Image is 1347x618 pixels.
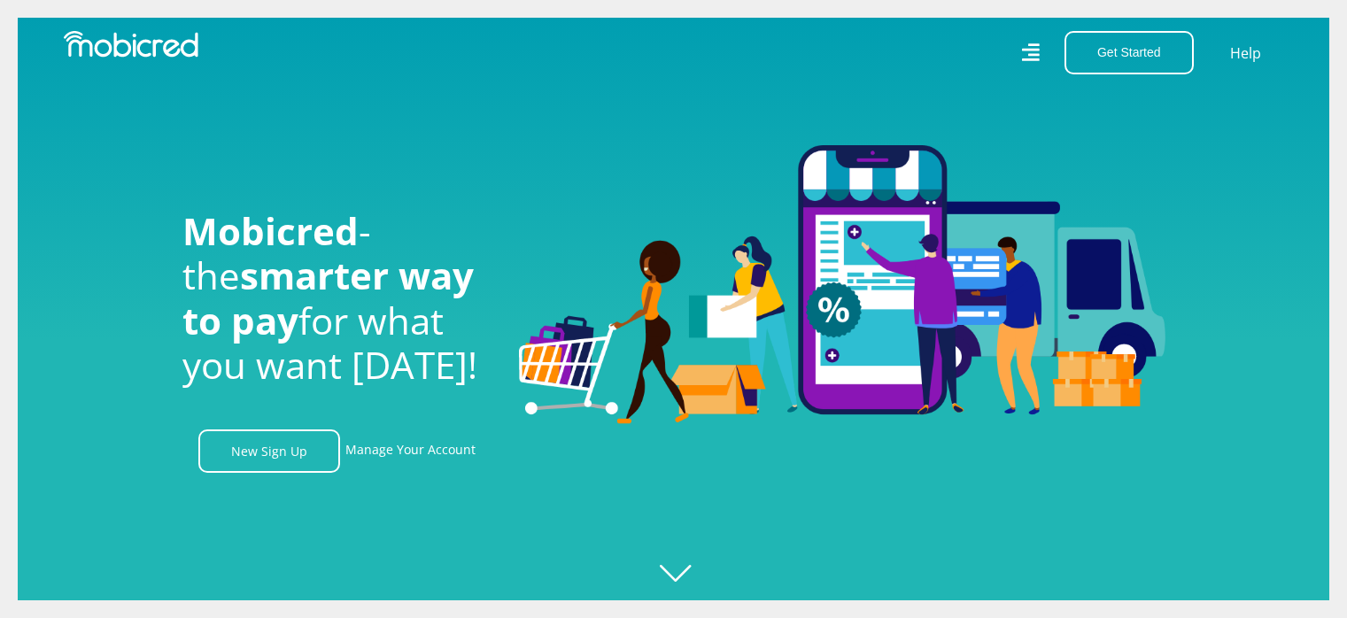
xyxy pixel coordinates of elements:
a: New Sign Up [198,429,340,473]
a: Help [1229,42,1262,65]
a: Manage Your Account [345,429,476,473]
img: Mobicred [64,31,198,58]
img: Welcome to Mobicred [519,145,1165,425]
span: smarter way to pay [182,250,474,344]
span: Mobicred [182,205,359,256]
h1: - the for what you want [DATE]! [182,209,492,388]
button: Get Started [1064,31,1194,74]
